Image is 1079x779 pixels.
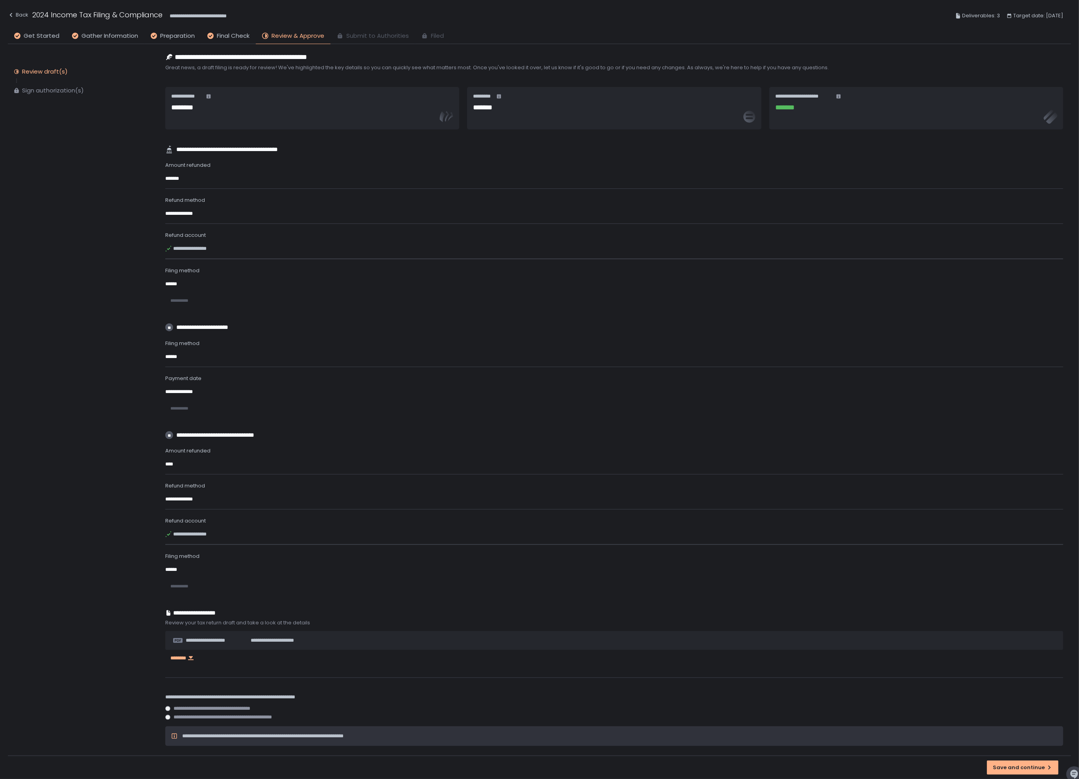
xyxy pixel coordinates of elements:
[165,552,200,560] span: Filing method
[165,517,206,524] span: Refund account
[165,340,200,347] span: Filing method
[993,764,1053,771] div: Save and continue
[217,31,249,41] span: Final Check
[165,619,1063,626] span: Review your tax return draft and take a look at the details
[962,11,1000,20] span: Deliverables: 3
[22,68,68,76] div: Review draft(s)
[165,482,205,489] span: Refund method
[165,375,201,382] span: Payment date
[165,161,211,169] span: Amount refunded
[8,9,28,22] button: Back
[431,31,444,41] span: Filed
[272,31,324,41] span: Review & Approve
[22,87,84,94] div: Sign authorization(s)
[165,64,1063,71] span: Great news, a draft filing is ready for review! We've highlighted the key details so you can quic...
[165,196,205,204] span: Refund method
[165,231,206,239] span: Refund account
[165,267,200,274] span: Filing method
[160,31,195,41] span: Preparation
[32,9,163,20] h1: 2024 Income Tax Filing & Compliance
[346,31,409,41] span: Submit to Authorities
[81,31,138,41] span: Gather Information
[8,10,28,20] div: Back
[987,761,1059,775] button: Save and continue
[1013,11,1063,20] span: Target date: [DATE]
[165,447,211,454] span: Amount refunded
[24,31,59,41] span: Get Started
